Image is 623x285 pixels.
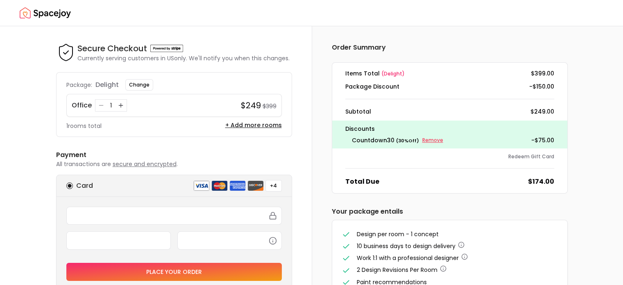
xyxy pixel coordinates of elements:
[183,237,276,244] iframe: Secure CVC input frame
[150,45,183,52] img: Powered by stripe
[72,237,165,244] iframe: Secure expiration date input frame
[56,160,292,168] p: All transactions are .
[77,54,290,62] p: Currently serving customers in US only. We'll notify you when this changes.
[357,230,439,238] span: Design per room - 1 concept
[97,101,105,109] button: Decrease quantity for Office
[396,137,419,144] small: ( 30 % Off)
[113,160,177,168] span: secure and encrypted
[345,177,379,187] dt: Total Due
[193,180,210,191] img: visa
[345,124,554,134] p: Discounts
[531,69,554,78] dd: $399.00
[211,180,228,191] img: mastercard
[508,153,554,160] button: Redeem Gift Card
[531,135,554,145] p: - $75.00
[422,137,443,144] small: Remove
[95,80,119,90] p: delight
[530,107,554,116] dd: $249.00
[263,102,276,110] small: $399
[332,207,568,217] h6: Your package entails
[352,136,394,144] span: countdown30
[381,70,405,77] span: ( delight )
[56,150,292,160] h6: Payment
[66,81,92,89] p: Package:
[66,263,282,281] button: Place your order
[345,82,399,91] dt: Package Discount
[125,79,153,91] button: Change
[357,254,459,262] span: Work 1:1 with a professional designer
[107,101,115,109] div: 1
[345,69,405,78] dt: Items Total
[357,266,437,274] span: 2 Design Revisions Per Room
[229,180,246,191] img: american express
[76,181,93,191] h6: Card
[247,180,264,191] img: discover
[66,122,102,130] p: 1 rooms total
[20,5,71,21] img: Spacejoy Logo
[225,121,282,129] button: + Add more rooms
[529,82,554,91] dd: -$150.00
[357,242,455,250] span: 10 business days to design delivery
[77,43,147,54] h4: Secure Checkout
[72,100,92,110] p: Office
[20,5,71,21] a: Spacejoy
[241,100,261,111] h4: $249
[117,101,125,109] button: Increase quantity for Office
[265,180,282,192] button: +4
[528,177,554,187] dd: $174.00
[332,43,568,52] h6: Order Summary
[72,212,276,219] iframe: Secure card number input frame
[345,107,371,116] dt: Subtotal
